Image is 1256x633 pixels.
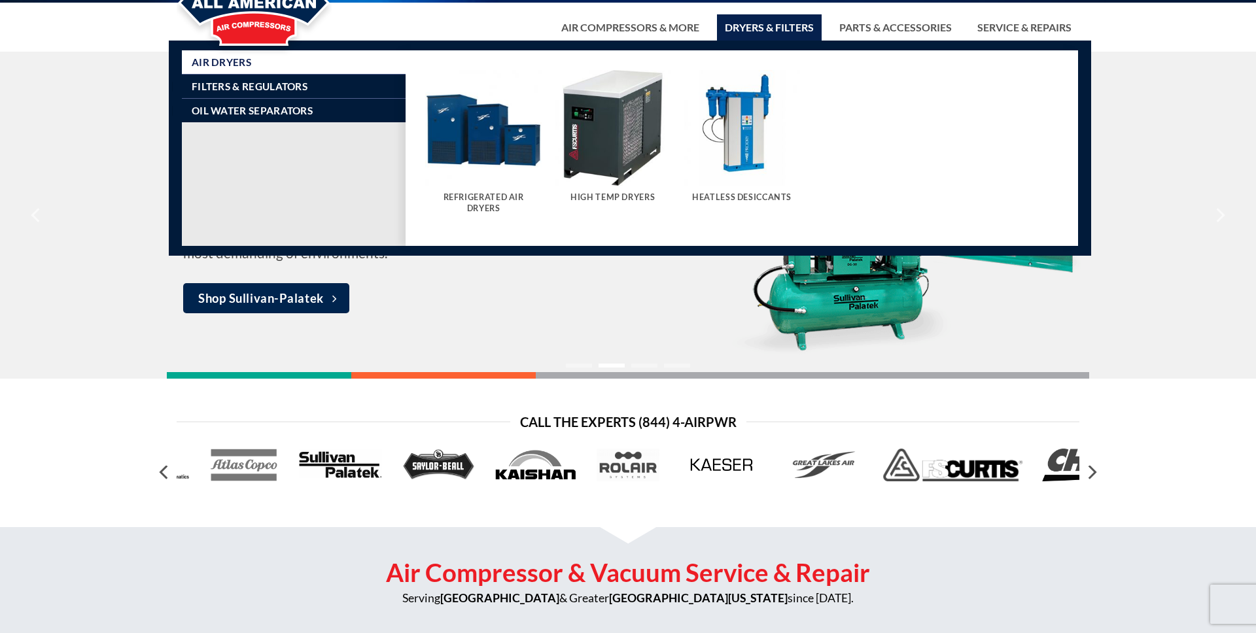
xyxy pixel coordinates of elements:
h5: High Temp Dryers [561,192,665,203]
button: Previous [153,460,177,485]
h5: Heatless Desiccants [690,192,794,203]
a: Air Compressors & More [553,14,707,41]
a: Shop Sullivan-Palatek [183,283,349,313]
img: Heatless Desiccants [684,70,800,186]
li: Page dot 4 [664,364,690,368]
h2: Air Compressor & Vacuum Service & Repair [177,556,1079,589]
strong: [GEOGRAPHIC_DATA] [440,591,559,605]
li: Page dot 3 [631,364,657,368]
span: Filters & Regulators [192,81,307,92]
li: Page dot 1 [566,364,592,368]
span: Oil Water Separators [192,105,313,116]
span: Air Dryers [192,57,251,67]
img: High Temp Dryers [555,70,671,186]
span: Shop Sullivan-Palatek [198,289,324,308]
h5: Refrigerated Air Dryers [432,192,535,214]
button: Next [1079,460,1103,485]
a: Service & Repairs [969,14,1079,41]
strong: [GEOGRAPHIC_DATA][US_STATE] [609,591,788,605]
a: Visit product category High Temp Dryers [555,70,671,216]
span: Call the Experts (844) 4-AirPwr [520,411,737,432]
button: Previous [25,182,48,248]
a: Parts & Accessories [831,14,960,41]
p: Serving & Greater since [DATE]. [177,589,1079,607]
a: Dryers & Filters [717,14,822,41]
a: Visit product category Heatless Desiccants [684,70,800,216]
li: Page dot 2 [599,364,625,368]
button: Next [1208,182,1231,248]
img: Refrigerated Air Dryers [425,70,542,186]
a: Visit product category Refrigerated Air Dryers [425,70,542,227]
